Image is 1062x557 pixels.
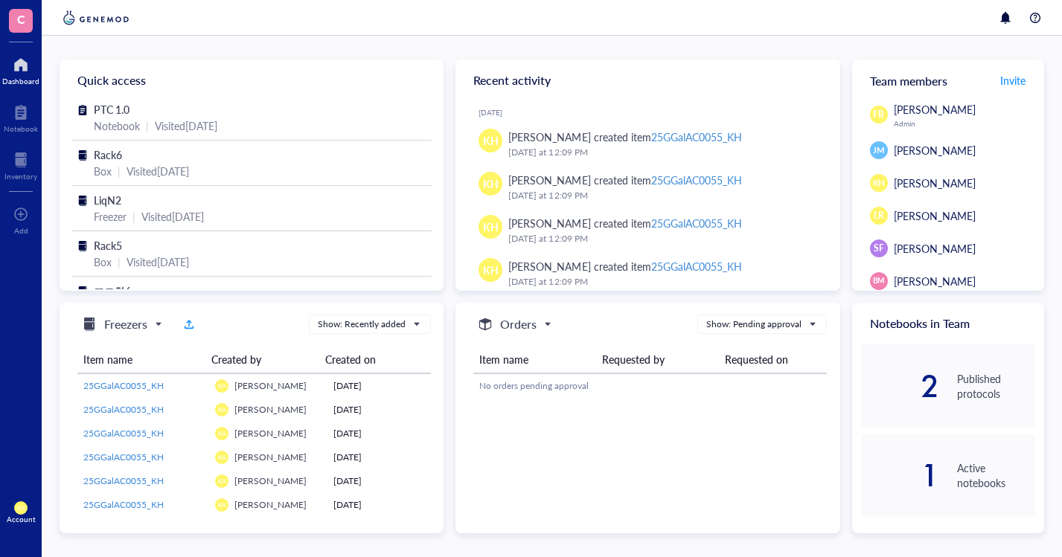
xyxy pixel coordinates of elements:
div: Notebooks in Team [852,303,1044,344]
span: Rack6 [94,147,122,162]
span: LR [874,209,884,222]
div: [DATE] [333,379,425,393]
th: Item name [77,346,205,373]
div: Team members [852,59,1044,101]
div: 25GGalAC0055_KH [651,259,742,274]
div: Box [94,163,112,179]
div: Notebook [94,117,140,134]
div: Show: Recently added [318,318,406,331]
span: [PERSON_NAME] [894,102,976,117]
div: [DATE] [333,451,425,464]
span: KH [483,219,499,235]
span: [PERSON_NAME] [894,208,976,223]
span: BM [873,275,885,286]
span: KH [218,501,226,508]
span: [PERSON_NAME] [234,498,307,511]
div: 25GGalAC0055_KH [651,173,742,187]
span: 25GGalAC0055_KH [83,451,164,463]
th: Created on [319,346,420,373]
span: KH [218,406,226,413]
th: Requested by [596,346,719,373]
th: Item name [473,346,596,373]
div: Account [7,515,36,524]
span: [PERSON_NAME] [894,143,976,158]
div: Quick access [60,59,444,101]
span: [PERSON_NAME] [234,379,307,392]
a: KH[PERSON_NAME] created item25GGalAC0055_KH[DATE] at 12:09 PM [467,252,828,295]
button: Invite [999,68,1026,92]
span: PTC 1.0 [94,102,129,117]
h5: Freezers [104,315,147,333]
div: 1 [861,463,939,487]
span: SF [874,242,884,255]
img: genemod-logo [60,9,132,27]
div: Admin [894,119,1035,128]
span: KH [17,505,25,512]
div: Visited [DATE] [127,254,189,270]
a: Notebook [4,100,38,133]
div: | [118,254,121,270]
span: KH [218,430,226,437]
span: [PERSON_NAME] [234,474,307,487]
div: Dashboard [2,77,39,86]
div: Notebook [4,124,38,133]
span: [PERSON_NAME] [234,403,307,416]
div: Recent activity [455,59,839,101]
div: | [146,117,149,134]
th: Created by [205,346,319,373]
span: ㄲㅁ차6 [94,283,131,298]
div: 25GGalAC0055_KH [651,216,742,231]
span: [PERSON_NAME] [234,427,307,440]
span: KH [483,132,499,149]
span: Rack5 [94,238,122,253]
div: [DATE] [333,474,425,488]
a: KH[PERSON_NAME] created item25GGalAC0055_KH[DATE] at 12:09 PM [467,209,828,252]
span: 25GGalAC0055_KH [83,498,164,511]
span: C [17,10,25,28]
a: 25GGalAC0055_KH [83,379,203,393]
div: [PERSON_NAME] created item [508,129,741,145]
span: LiqN2 [94,193,121,207]
span: 25GGalAC0055_KH [83,474,164,487]
div: 2 [861,374,939,398]
span: KH [218,454,226,460]
span: JM [873,144,884,157]
a: Inventory [4,148,37,181]
div: | [118,163,121,179]
div: Visited [DATE] [141,208,204,225]
h5: Orders [500,315,537,333]
span: [PERSON_NAME] [234,451,307,463]
div: [PERSON_NAME] created item [508,215,741,231]
span: [PERSON_NAME] [894,176,976,190]
div: [DATE] [333,403,425,416]
span: [PERSON_NAME] [894,274,976,289]
span: KH [218,477,226,484]
a: 25GGalAC0055_KH [83,474,203,488]
a: KH[PERSON_NAME] created item25GGalAC0055_KH[DATE] at 12:09 PM [467,123,828,166]
a: KH[PERSON_NAME] created item25GGalAC0055_KH[DATE] at 12:09 PM [467,166,828,209]
div: [DATE] [333,427,425,440]
div: [DATE] [333,498,425,512]
div: Active notebooks [957,460,1035,490]
a: 25GGalAC0055_KH [83,403,203,416]
span: KH [873,177,885,190]
div: Visited [DATE] [127,163,189,179]
div: 25GGalAC0055_KH [651,129,742,144]
a: 25GGalAC0055_KH [83,451,203,464]
div: | [132,208,135,225]
div: [DATE] [479,108,828,117]
div: [DATE] at 12:09 PM [508,145,816,160]
th: Requested on [719,346,827,373]
div: Freezer [94,208,127,225]
div: Add [14,226,28,235]
div: Published protocols [957,371,1035,401]
span: Invite [1000,73,1026,88]
span: 25GGalAC0055_KH [83,427,164,440]
a: Dashboard [2,53,39,86]
div: Box [94,254,112,270]
div: No orders pending approval [479,379,821,393]
div: Visited [DATE] [155,117,217,134]
div: [PERSON_NAME] created item [508,172,741,188]
span: KH [483,262,499,278]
